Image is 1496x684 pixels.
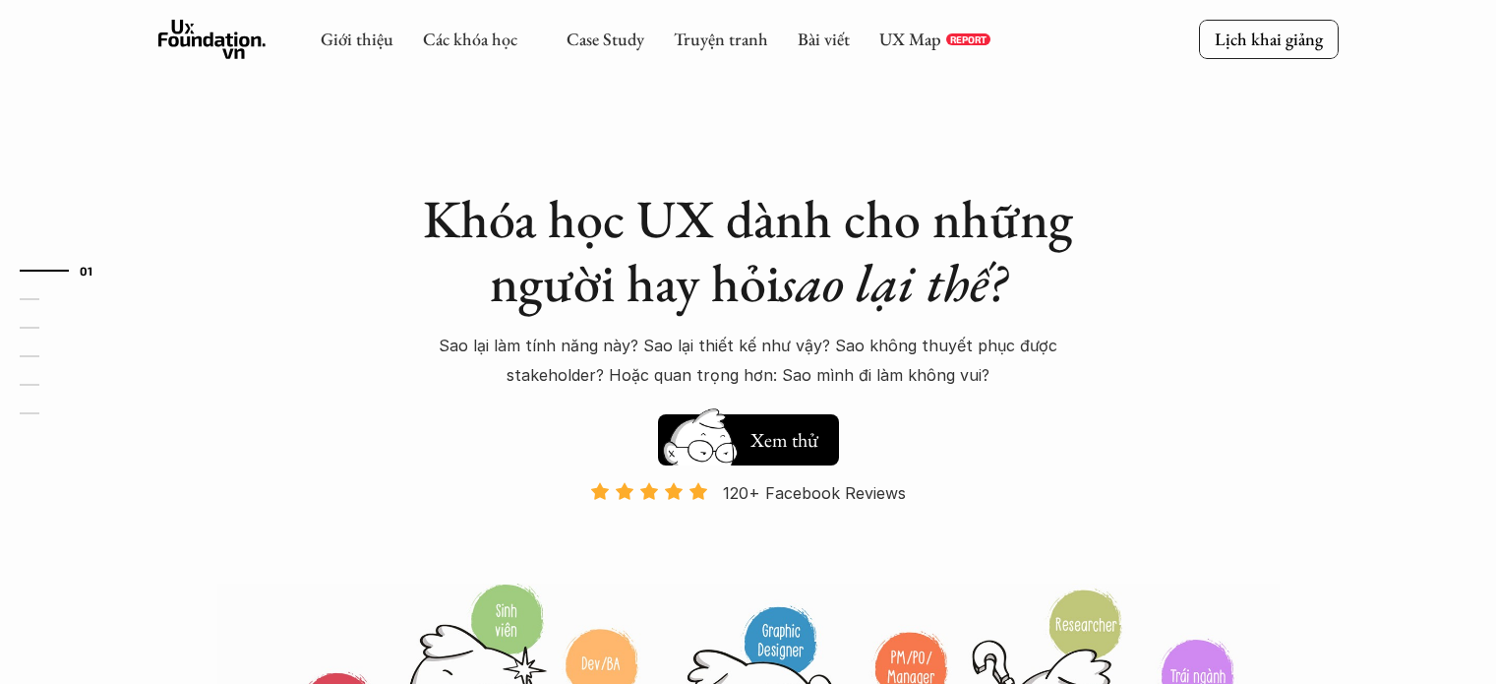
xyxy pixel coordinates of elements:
a: Các khóa học [423,28,517,50]
p: Lịch khai giảng [1215,28,1323,50]
a: Truyện tranh [674,28,768,50]
em: sao lại thế? [780,248,1006,317]
p: Sao lại làm tính năng này? Sao lại thiết kế như vậy? Sao không thuyết phục được stakeholder? Hoặc... [404,331,1093,391]
a: Xem thử [658,404,839,466]
h5: Xem thử [750,426,823,454]
a: 120+ Facebook Reviews [573,481,924,581]
a: Giới thiệu [321,28,393,50]
a: Case Study [567,28,644,50]
strong: 01 [80,264,93,278]
a: REPORT [946,33,990,45]
a: Lịch khai giảng [1199,20,1339,58]
a: UX Map [879,28,941,50]
p: REPORT [950,33,987,45]
a: Bài viết [798,28,850,50]
p: 120+ Facebook Reviews [723,478,906,508]
h1: Khóa học UX dành cho những người hay hỏi [404,187,1093,315]
a: 01 [20,259,113,282]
